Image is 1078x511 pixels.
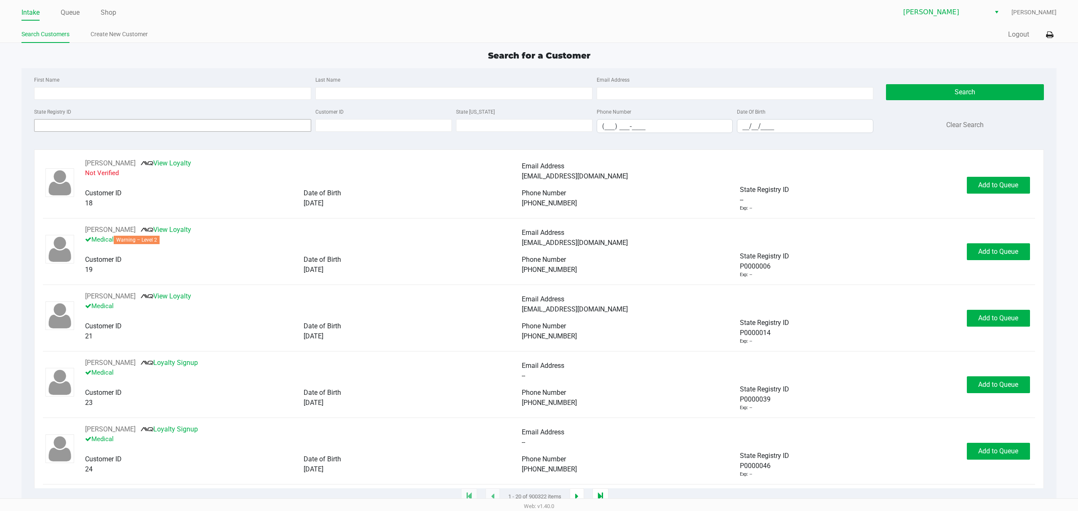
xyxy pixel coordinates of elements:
button: Select [990,5,1003,20]
button: See customer info [85,358,136,368]
span: P0000014 [740,328,771,338]
span: Add to Queue [978,447,1018,455]
span: Warning – Level 2 [114,236,160,244]
a: Intake [21,7,40,19]
button: See customer info [85,225,136,235]
label: Customer ID [315,108,344,116]
span: Customer ID [85,322,122,330]
app-submit-button: Move to last page [592,488,608,505]
span: Phone Number [522,455,566,463]
span: P0000039 [740,394,771,405]
span: 1 - 20 of 900322 items [508,492,561,501]
div: Exp: -- [740,205,752,212]
button: See customer info [85,291,136,301]
button: Add to Queue [967,177,1030,194]
span: -- [522,372,525,380]
span: [PHONE_NUMBER] [522,465,577,473]
a: View Loyalty [141,292,191,300]
input: Format: (999) 999-9999 [597,120,733,133]
button: Search [886,84,1044,100]
a: Loyalty Signup [141,359,198,367]
span: Date of Birth [304,389,341,397]
div: Exp: -- [740,471,752,478]
span: P0000006 [740,261,771,271]
p: Medical [85,301,522,311]
button: Add to Queue [967,243,1030,260]
a: View Loyalty [141,226,191,234]
app-submit-button: Previous [486,488,500,505]
span: [PHONE_NUMBER] [522,332,577,340]
label: Phone Number [597,108,631,116]
span: Add to Queue [978,181,1018,189]
span: Add to Queue [978,248,1018,255]
input: Format: MM/DD/YYYY [737,120,873,133]
a: Search Customers [21,29,69,40]
span: Customer ID [85,189,122,197]
span: P0000046 [740,461,771,471]
span: [DATE] [304,465,323,473]
p: Medical [85,235,522,245]
span: Date of Birth [304,322,341,330]
span: State Registry ID [740,319,789,327]
div: Exp: -- [740,405,752,412]
span: [DATE] [304,399,323,407]
span: Phone Number [522,255,566,263]
span: Web: v1.40.0 [524,503,554,509]
a: Create New Customer [91,29,148,40]
span: Date of Birth [304,189,341,197]
app-submit-button: Move to first page [461,488,477,505]
div: Exp: -- [740,338,752,345]
span: Date of Birth [304,455,341,463]
span: Add to Queue [978,314,1018,322]
span: [PHONE_NUMBER] [522,266,577,274]
button: See customer info [85,424,136,434]
label: Email Address [597,76,630,84]
span: State Registry ID [740,186,789,194]
span: Customer ID [85,389,122,397]
a: Shop [101,7,116,19]
div: Exp: -- [740,271,752,279]
span: [DATE] [304,199,323,207]
p: Not Verified [85,168,522,178]
span: State Registry ID [740,385,789,393]
label: State [US_STATE] [456,108,495,116]
span: 21 [85,332,93,340]
span: 23 [85,399,93,407]
a: View Loyalty [141,159,191,167]
span: Email Address [522,428,564,436]
span: [DATE] [304,266,323,274]
span: Date of Birth [304,255,341,263]
kendo-maskedtextbox: Format: (999) 999-9999 [597,119,733,133]
button: Clear Search [946,120,984,130]
span: [PERSON_NAME] [903,7,985,17]
span: Email Address [522,362,564,370]
p: Medical [85,434,522,444]
a: Queue [61,7,80,19]
button: Add to Queue [967,310,1030,327]
span: [DATE] [304,332,323,340]
span: [PERSON_NAME] [1011,8,1057,17]
span: [PHONE_NUMBER] [522,199,577,207]
span: -- [522,438,525,446]
span: Phone Number [522,189,566,197]
button: See customer info [85,158,136,168]
app-submit-button: Next [570,488,584,505]
label: Last Name [315,76,340,84]
button: Logout [1008,29,1029,40]
span: Customer ID [85,255,122,263]
span: Phone Number [522,322,566,330]
span: State Registry ID [740,252,789,260]
span: Email Address [522,229,564,237]
span: [EMAIL_ADDRESS][DOMAIN_NAME] [522,305,628,313]
span: State Registry ID [740,452,789,460]
span: [EMAIL_ADDRESS][DOMAIN_NAME] [522,172,628,180]
span: 19 [85,266,93,274]
label: Date Of Birth [737,108,766,116]
span: -- [740,195,743,205]
span: Search for a Customer [488,51,590,61]
span: Customer ID [85,455,122,463]
span: Email Address [522,162,564,170]
span: 18 [85,199,93,207]
p: Medical [85,368,522,378]
button: Add to Queue [967,376,1030,393]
